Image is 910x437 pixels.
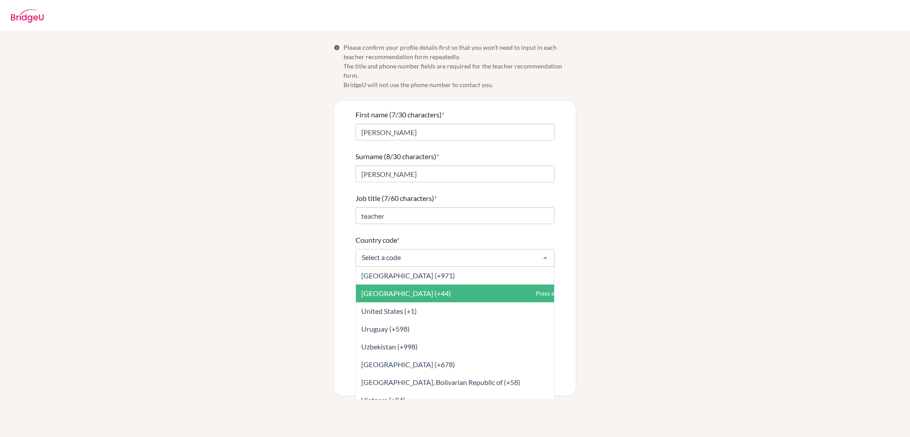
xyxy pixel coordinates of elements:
label: Country code [355,235,399,245]
input: Enter your job title [355,207,555,224]
span: [GEOGRAPHIC_DATA] (+971) [361,271,455,280]
input: Enter your first name [355,124,555,140]
span: United States (+1) [361,307,417,315]
span: Uzbekistan (+998) [361,342,418,351]
img: BridgeU logo [11,9,44,23]
span: Vietnam (+84) [361,396,405,404]
span: Please confirm your profile details first so that you won’t need to input in each teacher recomme... [343,43,576,89]
span: [GEOGRAPHIC_DATA] (+44) [361,289,451,297]
span: [GEOGRAPHIC_DATA], Bolivarian Republic of (+58) [361,378,520,386]
span: Info [334,44,340,51]
label: First name (7/30 characters) [355,109,444,120]
span: Uruguay (+598) [361,325,410,333]
label: Surname (8/30 characters) [355,151,439,162]
label: Job title (7/60 characters) [355,193,437,204]
span: [GEOGRAPHIC_DATA] (+678) [361,360,455,369]
input: Enter your surname [355,165,555,182]
input: Select a code [359,253,536,262]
